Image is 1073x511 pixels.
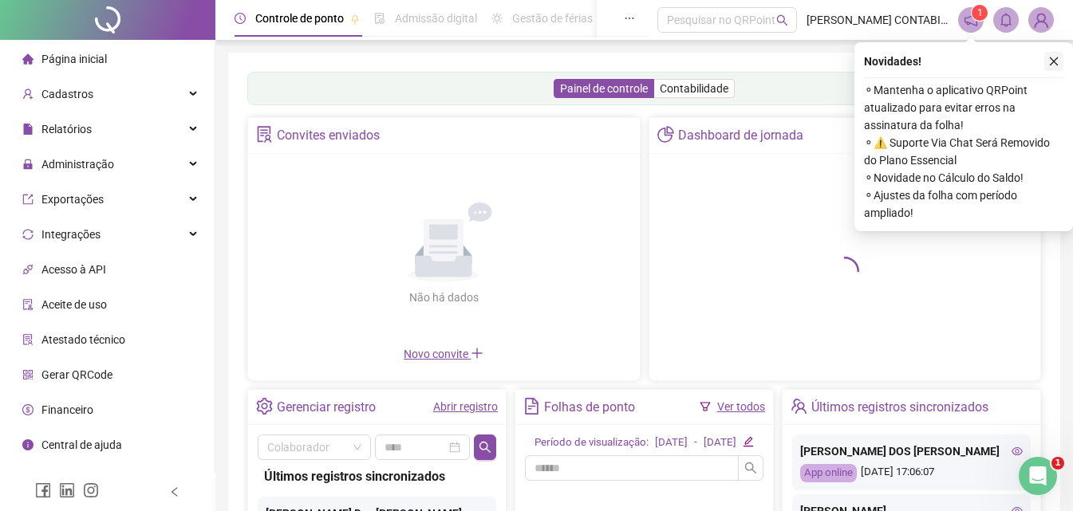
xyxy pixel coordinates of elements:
[235,13,246,24] span: clock-circle
[657,126,674,143] span: pie-chart
[41,158,114,171] span: Administração
[864,81,1063,134] span: ⚬ Mantenha o aplicativo QRPoint atualizado para evitar erros na assinatura da folha!
[829,255,861,287] span: loading
[41,368,112,381] span: Gerar QRCode
[1029,8,1053,32] img: 1027
[370,289,517,306] div: Não há dados
[864,134,1063,169] span: ⚬ ⚠️ Suporte Via Chat Será Removido do Plano Essencial
[624,13,635,24] span: ellipsis
[41,53,107,65] span: Página inicial
[964,13,978,27] span: notification
[655,434,688,451] div: [DATE]
[544,394,635,421] div: Folhas de ponto
[535,434,649,451] div: Período de visualização:
[169,486,180,497] span: left
[433,400,498,413] a: Abrir registro
[523,398,540,415] span: file-text
[22,88,34,100] span: user-add
[800,464,857,482] div: App online
[22,124,34,135] span: file
[22,194,34,205] span: export
[22,369,34,380] span: qrcode
[395,12,477,25] span: Admissão digital
[1012,446,1023,457] span: eye
[22,53,34,65] span: home
[277,122,380,149] div: Convites enviados
[83,482,99,498] span: instagram
[512,12,593,25] span: Gestão de férias
[350,14,360,24] span: pushpin
[22,299,34,310] span: audit
[264,466,490,486] div: Últimos registros sincronizados
[256,398,273,415] span: setting
[864,169,1063,187] span: ⚬ Novidade no Cálculo do Saldo!
[41,88,93,100] span: Cadastros
[41,298,107,311] span: Aceite de uso
[22,264,34,275] span: api
[41,263,106,276] span: Acesso à API
[999,13,1013,27] span: bell
[791,398,807,415] span: team
[277,394,376,421] div: Gerenciar registro
[471,347,483,360] span: plus
[660,82,728,95] span: Contabilidade
[972,5,988,21] sup: 1
[41,333,125,346] span: Atestado técnico
[864,187,1063,222] span: ⚬ Ajustes da folha com período ampliado!
[743,436,753,446] span: edit
[560,82,648,95] span: Painel de controle
[41,403,93,416] span: Financeiro
[22,334,34,345] span: solution
[22,229,34,240] span: sync
[22,439,34,450] span: info-circle
[800,464,1023,482] div: [DATE] 17:06:07
[700,401,711,412] span: filter
[479,441,491,454] span: search
[255,12,344,25] span: Controle de ponto
[59,482,75,498] span: linkedin
[694,434,697,451] div: -
[800,442,1023,460] div: [PERSON_NAME] DOS [PERSON_NAME]
[374,13,385,24] span: file-done
[864,53,921,70] span: Novidades !
[977,7,983,18] span: 1
[404,348,483,360] span: Novo convite
[1051,457,1064,470] span: 1
[1048,56,1059,67] span: close
[678,122,803,149] div: Dashboard de jornada
[717,400,765,413] a: Ver todos
[41,228,101,241] span: Integrações
[256,126,273,143] span: solution
[744,462,757,474] span: search
[704,434,736,451] div: [DATE]
[41,193,104,206] span: Exportações
[22,404,34,415] span: dollar
[807,11,949,29] span: [PERSON_NAME] CONTABILIDADE E AUDITORIA S/S EPP
[41,123,92,136] span: Relatórios
[776,14,788,26] span: search
[811,394,988,421] div: Últimos registros sincronizados
[35,482,51,498] span: facebook
[491,13,503,24] span: sun
[1019,457,1057,495] iframe: Intercom live chat
[41,438,122,451] span: Central de ajuda
[22,159,34,170] span: lock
